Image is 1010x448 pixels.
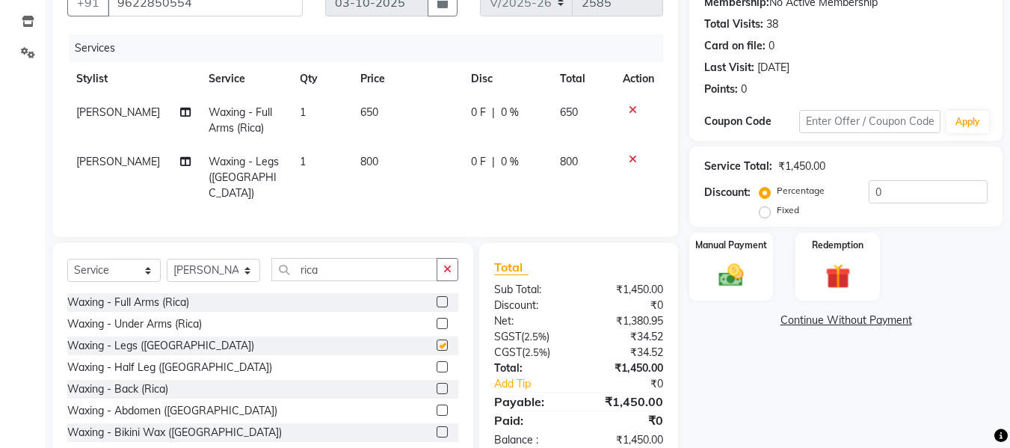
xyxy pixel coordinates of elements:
[492,105,495,120] span: |
[67,338,254,354] div: Waxing - Legs ([GEOGRAPHIC_DATA])
[818,261,858,292] img: _gift.svg
[704,82,738,97] div: Points:
[525,346,547,358] span: 2.5%
[360,155,378,168] span: 800
[209,105,272,135] span: Waxing - Full Arms (Rica)
[579,345,674,360] div: ₹34.52
[741,82,747,97] div: 0
[766,16,778,32] div: 38
[67,360,272,375] div: Waxing - Half Leg ([GEOGRAPHIC_DATA])
[471,154,486,170] span: 0 F
[595,376,675,392] div: ₹0
[695,239,767,252] label: Manual Payment
[67,403,277,419] div: Waxing - Abdomen ([GEOGRAPHIC_DATA])
[704,114,798,129] div: Coupon Code
[67,425,282,441] div: Waxing - Bikini Wax ([GEOGRAPHIC_DATA])
[579,360,674,376] div: ₹1,450.00
[704,16,763,32] div: Total Visits:
[483,432,579,448] div: Balance :
[76,105,160,119] span: [PERSON_NAME]
[351,62,462,96] th: Price
[777,203,799,217] label: Fixed
[483,298,579,313] div: Discount:
[483,345,579,360] div: ( )
[799,110,940,133] input: Enter Offer / Coupon Code
[300,105,306,119] span: 1
[492,154,495,170] span: |
[692,313,1000,328] a: Continue Without Payment
[579,282,674,298] div: ₹1,450.00
[483,411,579,429] div: Paid:
[67,316,202,332] div: Waxing - Under Arms (Rica)
[291,62,351,96] th: Qty
[494,330,521,343] span: SGST
[483,329,579,345] div: ( )
[67,62,200,96] th: Stylist
[483,282,579,298] div: Sub Total:
[483,393,579,411] div: Payable:
[200,62,291,96] th: Service
[501,105,519,120] span: 0 %
[76,155,160,168] span: [PERSON_NAME]
[579,329,674,345] div: ₹34.52
[704,38,766,54] div: Card on file:
[483,376,594,392] a: Add Tip
[209,155,279,200] span: Waxing - Legs ([GEOGRAPHIC_DATA])
[757,60,789,76] div: [DATE]
[560,105,578,119] span: 650
[704,159,772,174] div: Service Total:
[551,62,615,96] th: Total
[560,155,578,168] span: 800
[778,159,825,174] div: ₹1,450.00
[67,381,168,397] div: Waxing - Back (Rica)
[579,411,674,429] div: ₹0
[812,239,863,252] label: Redemption
[704,185,751,200] div: Discount:
[614,62,663,96] th: Action
[579,432,674,448] div: ₹1,450.00
[769,38,775,54] div: 0
[501,154,519,170] span: 0 %
[69,34,674,62] div: Services
[483,313,579,329] div: Net:
[946,111,989,133] button: Apply
[524,331,546,343] span: 2.5%
[483,360,579,376] div: Total:
[704,60,754,76] div: Last Visit:
[777,184,825,197] label: Percentage
[579,393,674,411] div: ₹1,450.00
[271,258,437,281] input: Search or Scan
[579,298,674,313] div: ₹0
[300,155,306,168] span: 1
[711,261,751,289] img: _cash.svg
[471,105,486,120] span: 0 F
[360,105,378,119] span: 650
[462,62,551,96] th: Disc
[67,295,189,310] div: Waxing - Full Arms (Rica)
[494,260,529,275] span: Total
[579,313,674,329] div: ₹1,380.95
[494,346,522,359] span: CGST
